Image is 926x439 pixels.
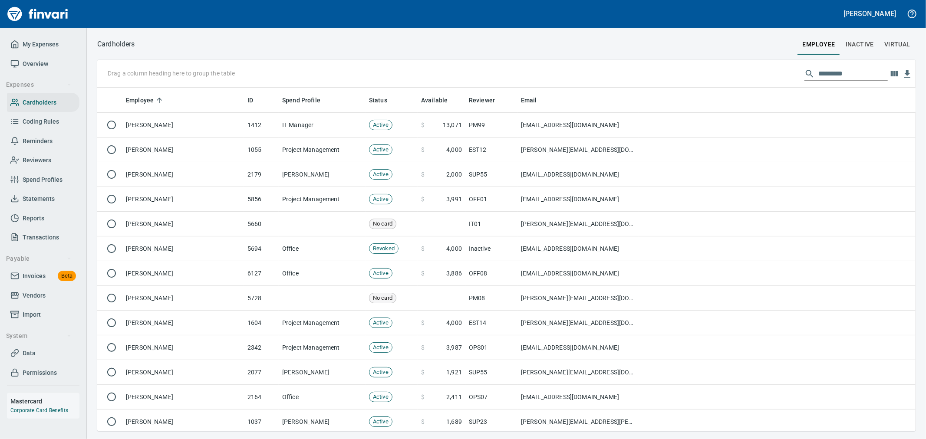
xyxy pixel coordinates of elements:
span: $ [421,170,425,179]
td: Project Management [279,187,366,212]
td: [EMAIL_ADDRESS][DOMAIN_NAME] [517,236,639,261]
td: [EMAIL_ADDRESS][DOMAIN_NAME] [517,261,639,286]
span: Email [521,95,537,105]
td: SUP23 [465,410,517,434]
td: Project Management [279,311,366,335]
span: 1,689 [446,417,462,426]
span: Spend Profiles [23,174,63,185]
span: Data [23,348,36,359]
button: Payable [3,251,75,267]
td: IT01 [465,212,517,236]
span: $ [421,145,425,154]
span: Cardholders [23,97,56,108]
span: 4,000 [446,318,462,327]
td: [EMAIL_ADDRESS][DOMAIN_NAME] [517,335,639,360]
span: Payable [6,253,72,264]
p: Cardholders [97,39,135,49]
td: [EMAIL_ADDRESS][DOMAIN_NAME] [517,113,639,138]
span: Permissions [23,367,57,378]
td: [EMAIL_ADDRESS][DOMAIN_NAME] [517,187,639,212]
p: Drag a column heading here to group the table [108,69,235,78]
span: Active [369,344,392,352]
span: $ [421,195,425,203]
span: Revoked [369,245,398,253]
td: [EMAIL_ADDRESS][DOMAIN_NAME] [517,162,639,187]
span: Active [369,368,392,377]
span: 13,071 [443,121,462,129]
h6: Mastercard [10,396,79,406]
span: Reviewers [23,155,51,166]
span: employee [803,39,835,50]
td: SUP55 [465,162,517,187]
td: [PERSON_NAME] [279,410,366,434]
span: ID [247,95,253,105]
td: [PERSON_NAME][EMAIL_ADDRESS][DOMAIN_NAME] [517,212,639,236]
span: 4,000 [446,145,462,154]
span: 4,000 [446,244,462,253]
span: $ [421,244,425,253]
span: Active [369,269,392,278]
button: Expenses [3,77,75,93]
td: [PERSON_NAME] [122,162,244,187]
span: Active [369,319,392,327]
span: Active [369,121,392,129]
span: Overview [23,59,48,69]
a: Vendors [7,286,79,305]
td: [PERSON_NAME] [122,311,244,335]
td: 1055 [244,138,279,162]
a: Permissions [7,363,79,383]
td: EST12 [465,138,517,162]
button: System [3,328,75,344]
td: 1037 [244,410,279,434]
td: [PERSON_NAME] [122,360,244,385]
td: OPS07 [465,385,517,410]
td: Project Management [279,335,366,360]
td: [PERSON_NAME][EMAIL_ADDRESS][DOMAIN_NAME] [517,311,639,335]
span: Import [23,309,41,320]
span: 2,411 [446,393,462,401]
span: No card [369,294,396,302]
span: 1,921 [446,368,462,377]
span: Status [369,95,387,105]
span: $ [421,393,425,401]
span: 2,000 [446,170,462,179]
span: Status [369,95,399,105]
td: Project Management [279,138,366,162]
a: Spend Profiles [7,170,79,190]
span: Active [369,418,392,426]
span: Inactive [846,39,874,50]
span: $ [421,318,425,327]
td: 2179 [244,162,279,187]
span: Active [369,393,392,401]
td: OFF01 [465,187,517,212]
td: Inactive [465,236,517,261]
span: Email [521,95,548,105]
a: Coding Rules [7,112,79,131]
a: Statements [7,189,79,209]
a: Corporate Card Benefits [10,407,68,413]
a: Cardholders [7,93,79,112]
td: Office [279,385,366,410]
span: Available [421,95,459,105]
a: InvoicesBeta [7,266,79,286]
span: My Expenses [23,39,59,50]
span: Beta [58,271,76,281]
span: $ [421,343,425,352]
img: Finvari [5,3,70,24]
td: [PERSON_NAME] [122,138,244,162]
td: 6127 [244,261,279,286]
td: [PERSON_NAME] [122,187,244,212]
button: [PERSON_NAME] [842,7,898,20]
td: [PERSON_NAME] [279,360,366,385]
td: 2077 [244,360,279,385]
a: Reviewers [7,151,79,170]
span: Expenses [6,79,72,90]
span: $ [421,368,425,377]
span: No card [369,220,396,228]
a: Overview [7,54,79,74]
span: $ [421,417,425,426]
td: 5856 [244,187,279,212]
td: [PERSON_NAME] [279,162,366,187]
td: [EMAIL_ADDRESS][DOMAIN_NAME] [517,385,639,410]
